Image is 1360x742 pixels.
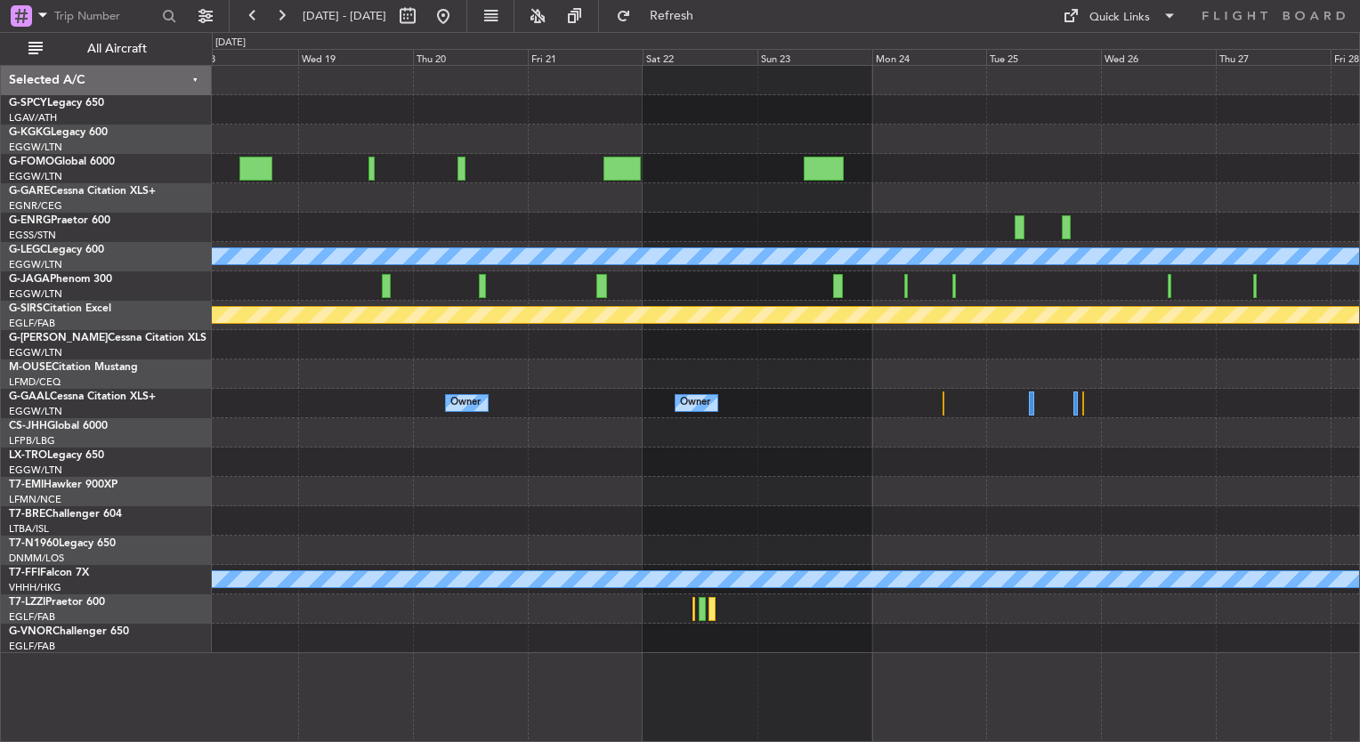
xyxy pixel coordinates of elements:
[9,141,62,154] a: EGGW/LTN
[9,333,108,343] span: G-[PERSON_NAME]
[9,568,89,578] a: T7-FFIFalcon 7X
[9,186,50,197] span: G-GARE
[9,186,156,197] a: G-GARECessna Citation XLS+
[757,49,872,65] div: Sun 23
[9,346,62,359] a: EGGW/LTN
[9,626,129,637] a: G-VNORChallenger 650
[9,538,59,549] span: T7-N1960
[9,493,61,506] a: LFMN/NCE
[9,258,62,271] a: EGGW/LTN
[9,215,110,226] a: G-ENRGPraetor 600
[9,157,54,167] span: G-FOMO
[9,522,49,536] a: LTBA/ISL
[1216,49,1331,65] div: Thu 27
[9,391,156,402] a: G-GAALCessna Citation XLS+
[9,170,62,183] a: EGGW/LTN
[1101,49,1216,65] div: Wed 26
[9,111,57,125] a: LGAV/ATH
[872,49,987,65] div: Mon 24
[9,391,50,402] span: G-GAAL
[9,215,51,226] span: G-ENRG
[9,450,104,461] a: LX-TROLegacy 650
[9,274,50,285] span: G-JAGA
[680,390,710,416] div: Owner
[303,8,386,24] span: [DATE] - [DATE]
[9,610,55,624] a: EGLF/FAB
[9,640,55,653] a: EGLF/FAB
[635,10,709,22] span: Refresh
[9,480,117,490] a: T7-EMIHawker 900XP
[9,538,116,549] a: T7-N1960Legacy 650
[9,421,108,431] a: CS-JHHGlobal 6000
[643,49,757,65] div: Sat 22
[9,127,51,138] span: G-KGKG
[298,49,413,65] div: Wed 19
[9,581,61,594] a: VHHH/HKG
[9,552,64,565] a: DNMM/LOS
[54,3,157,29] input: Trip Number
[9,405,62,418] a: EGGW/LTN
[9,450,47,461] span: LX-TRO
[450,390,481,416] div: Owner
[9,98,47,109] span: G-SPCY
[9,480,44,490] span: T7-EMI
[9,287,62,301] a: EGGW/LTN
[986,49,1101,65] div: Tue 25
[9,157,115,167] a: G-FOMOGlobal 6000
[528,49,643,65] div: Fri 21
[9,245,47,255] span: G-LEGC
[183,49,298,65] div: Tue 18
[9,362,52,373] span: M-OUSE
[9,568,40,578] span: T7-FFI
[9,375,61,389] a: LFMD/CEQ
[20,35,193,63] button: All Aircraft
[9,362,138,373] a: M-OUSECitation Mustang
[608,2,715,30] button: Refresh
[9,509,45,520] span: T7-BRE
[9,421,47,431] span: CS-JHH
[9,245,104,255] a: G-LEGCLegacy 600
[9,199,62,213] a: EGNR/CEG
[46,43,188,55] span: All Aircraft
[9,597,45,608] span: T7-LZZI
[9,626,53,637] span: G-VNOR
[9,464,62,477] a: EGGW/LTN
[413,49,528,65] div: Thu 20
[9,98,104,109] a: G-SPCYLegacy 650
[215,36,246,51] div: [DATE]
[9,317,55,330] a: EGLF/FAB
[9,509,122,520] a: T7-BREChallenger 604
[9,303,43,314] span: G-SIRS
[9,303,111,314] a: G-SIRSCitation Excel
[9,333,206,343] a: G-[PERSON_NAME]Cessna Citation XLS
[1089,9,1150,27] div: Quick Links
[9,274,112,285] a: G-JAGAPhenom 300
[9,597,105,608] a: T7-LZZIPraetor 600
[9,127,108,138] a: G-KGKGLegacy 600
[9,229,56,242] a: EGSS/STN
[1054,2,1186,30] button: Quick Links
[9,434,55,448] a: LFPB/LBG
